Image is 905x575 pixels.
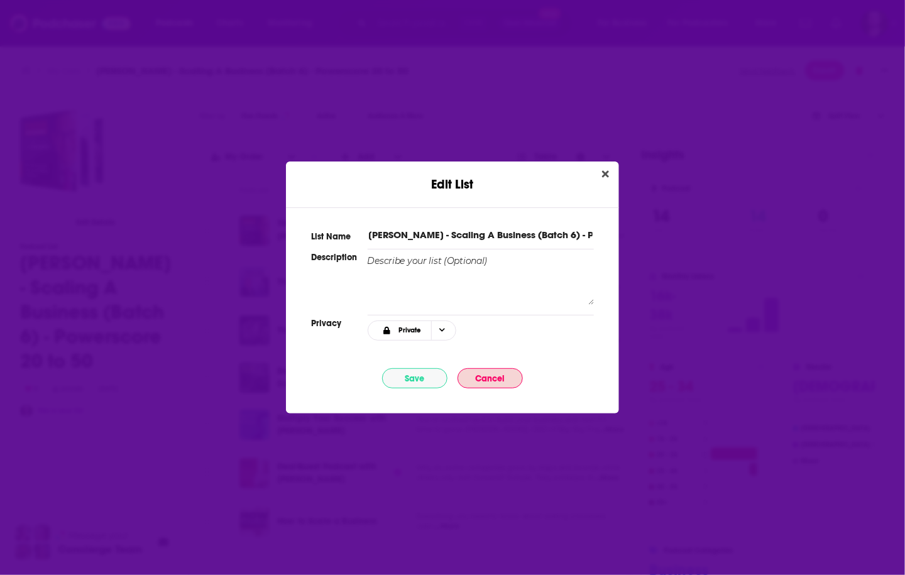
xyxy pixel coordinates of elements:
[311,228,353,241] h3: List Name
[382,368,447,388] button: Save
[597,167,614,182] button: Close
[311,249,353,307] h3: Description
[368,320,482,341] h2: Choose Privacy
[311,315,353,341] h3: Privacy
[458,368,523,388] button: Cancel
[286,162,619,192] div: Edit List
[368,320,456,341] button: Choose Privacy
[398,327,421,334] span: Private
[368,228,594,241] input: My Custom List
